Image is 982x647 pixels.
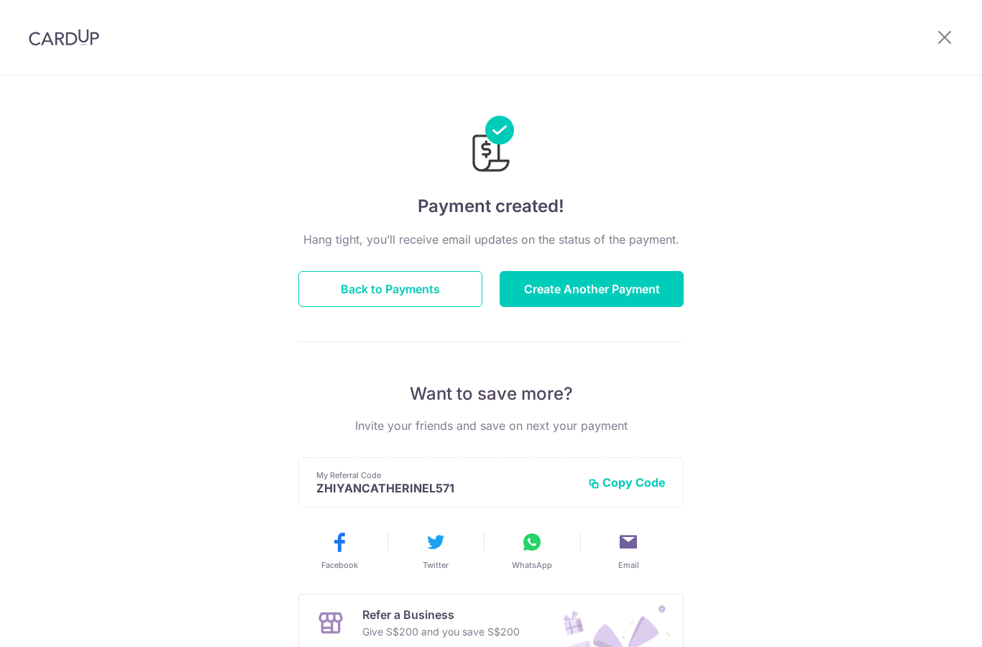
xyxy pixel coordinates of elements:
p: Want to save more? [298,382,684,405]
button: WhatsApp [490,531,574,571]
button: Back to Payments [298,271,482,307]
span: Email [618,559,639,571]
p: Refer a Business [362,606,520,623]
p: Hang tight, you’ll receive email updates on the status of the payment. [298,231,684,248]
p: ZHIYANCATHERINEL571 [316,481,577,495]
button: Create Another Payment [500,271,684,307]
button: Facebook [297,531,382,571]
p: Invite your friends and save on next your payment [298,417,684,434]
span: Facebook [321,559,358,571]
span: WhatsApp [512,559,552,571]
h4: Payment created! [298,193,684,219]
button: Copy Code [588,475,666,490]
img: CardUp [29,29,99,46]
p: My Referral Code [316,469,577,481]
span: Twitter [423,559,449,571]
button: Email [586,531,671,571]
button: Twitter [393,531,478,571]
img: Payments [468,116,514,176]
p: Give S$200 and you save S$200 [362,623,520,641]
